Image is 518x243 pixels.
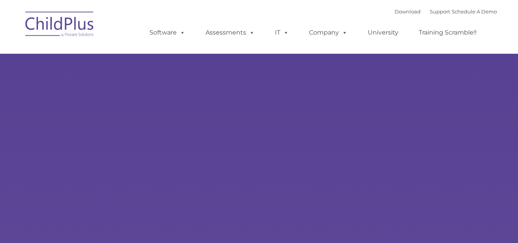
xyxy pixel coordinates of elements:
a: Training Scramble!! [411,25,484,40]
a: IT [267,25,296,40]
a: Download [395,8,421,15]
font: | [395,8,497,15]
img: ChildPlus by Procare Solutions [21,6,98,45]
a: Schedule A Demo [452,8,497,15]
a: Assessments [198,25,262,40]
a: University [360,25,406,40]
a: Company [301,25,355,40]
a: Software [142,25,193,40]
a: Support [430,8,450,15]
